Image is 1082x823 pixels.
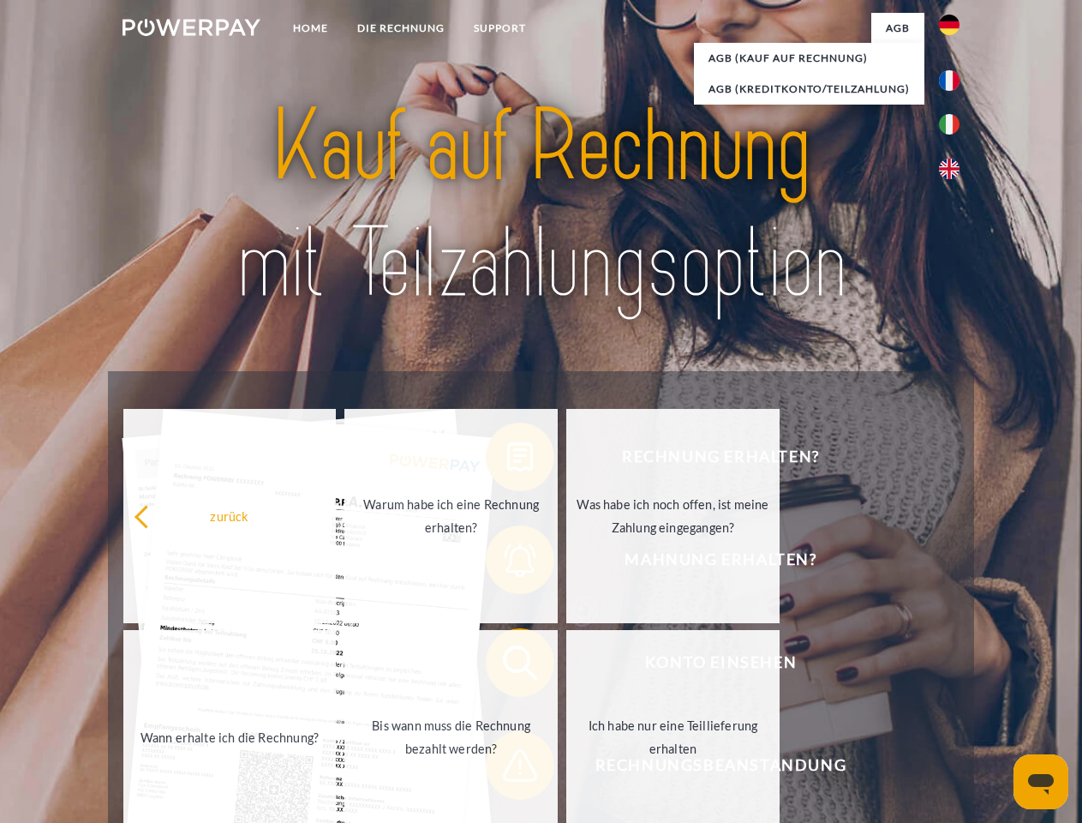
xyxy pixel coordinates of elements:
[577,493,769,539] div: Was habe ich noch offen, ist meine Zahlung eingegangen?
[123,19,260,36] img: logo-powerpay-white.svg
[278,13,343,44] a: Home
[939,114,959,135] img: it
[355,493,547,539] div: Warum habe ich eine Rechnung erhalten?
[871,13,924,44] a: agb
[694,74,924,105] a: AGB (Kreditkonto/Teilzahlung)
[134,725,326,748] div: Wann erhalte ich die Rechnung?
[459,13,541,44] a: SUPPORT
[1013,754,1068,809] iframe: Schaltfläche zum Öffnen des Messaging-Fensters
[164,82,918,328] img: title-powerpay_de.svg
[577,714,769,760] div: Ich habe nur eine Teillieferung erhalten
[939,159,959,179] img: en
[134,504,326,527] div: zurück
[939,15,959,35] img: de
[566,409,780,623] a: Was habe ich noch offen, ist meine Zahlung eingegangen?
[694,43,924,74] a: AGB (Kauf auf Rechnung)
[343,13,459,44] a: DIE RECHNUNG
[355,714,547,760] div: Bis wann muss die Rechnung bezahlt werden?
[939,70,959,91] img: fr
